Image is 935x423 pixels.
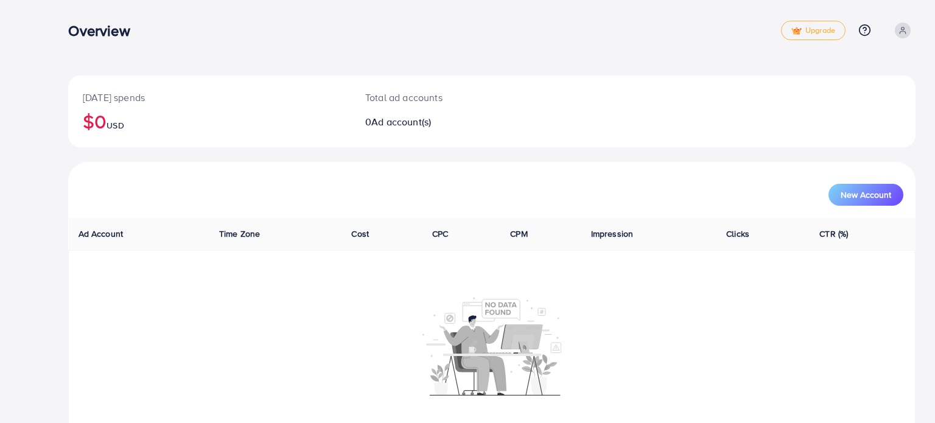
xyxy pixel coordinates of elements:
[791,26,835,35] span: Upgrade
[83,110,336,133] h2: $0
[791,27,802,35] img: tick
[819,228,848,240] span: CTR (%)
[781,21,846,40] a: tickUpgrade
[365,90,548,105] p: Total ad accounts
[591,228,634,240] span: Impression
[351,228,369,240] span: Cost
[107,119,124,131] span: USD
[79,228,124,240] span: Ad Account
[365,116,548,128] h2: 0
[371,115,431,128] span: Ad account(s)
[68,22,139,40] h3: Overview
[219,228,260,240] span: Time Zone
[828,184,903,206] button: New Account
[432,228,448,240] span: CPC
[841,191,891,199] span: New Account
[510,228,527,240] span: CPM
[422,296,561,396] img: No account
[726,228,749,240] span: Clicks
[83,90,336,105] p: [DATE] spends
